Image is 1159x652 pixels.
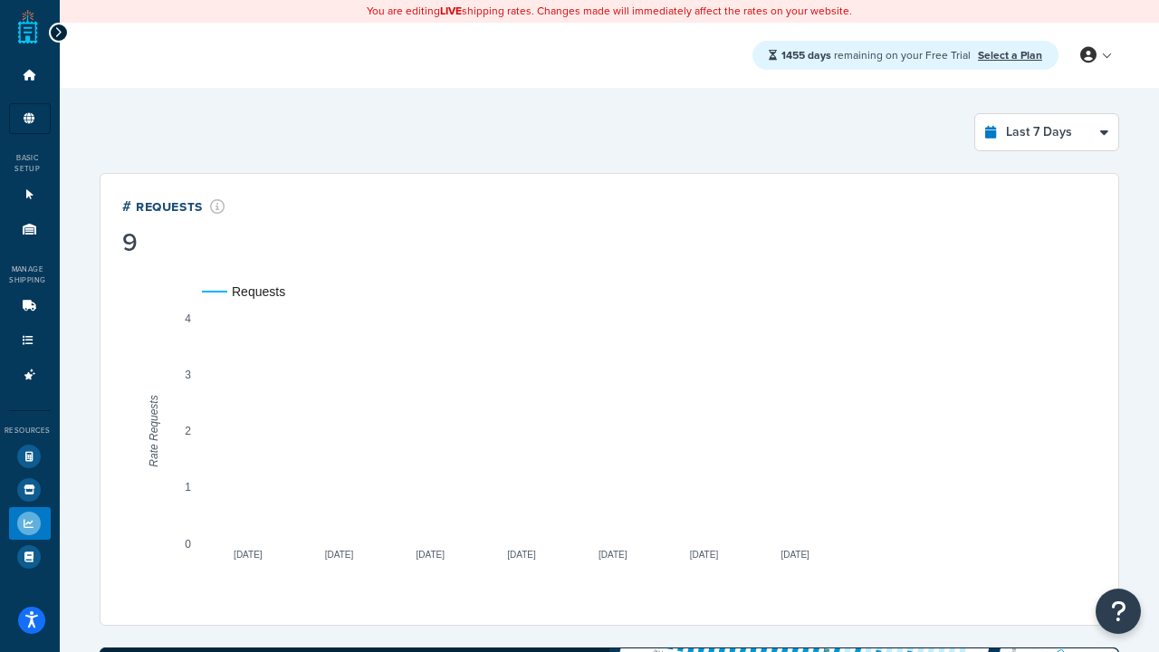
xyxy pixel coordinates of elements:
[416,550,445,560] text: [DATE]
[232,284,285,299] text: Requests
[9,541,51,573] li: Help Docs
[507,550,536,560] text: [DATE]
[185,425,191,437] text: 2
[9,324,51,358] li: Shipping Rules
[185,538,191,551] text: 0
[122,230,225,255] div: 9
[9,290,51,323] li: Carriers
[1096,589,1141,634] button: Open Resource Center
[185,312,191,325] text: 4
[440,3,462,19] b: LIVE
[9,440,51,473] li: Test Your Rates
[781,47,831,63] strong: 1455 days
[9,59,51,92] li: Dashboard
[781,47,973,63] span: remaining on your Free Trial
[234,550,263,560] text: [DATE]
[9,213,51,246] li: Origins
[122,259,921,603] svg: A chart.
[9,359,51,392] li: Advanced Features
[599,550,627,560] text: [DATE]
[185,481,191,494] text: 1
[324,550,353,560] text: [DATE]
[122,196,225,216] div: # Requests
[9,474,51,506] li: Marketplace
[781,550,809,560] text: [DATE]
[185,369,191,381] text: 3
[978,47,1042,63] a: Select a Plan
[147,395,159,466] text: Rate Requests
[9,507,51,540] li: Analytics
[689,550,718,560] text: [DATE]
[9,178,51,212] li: Websites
